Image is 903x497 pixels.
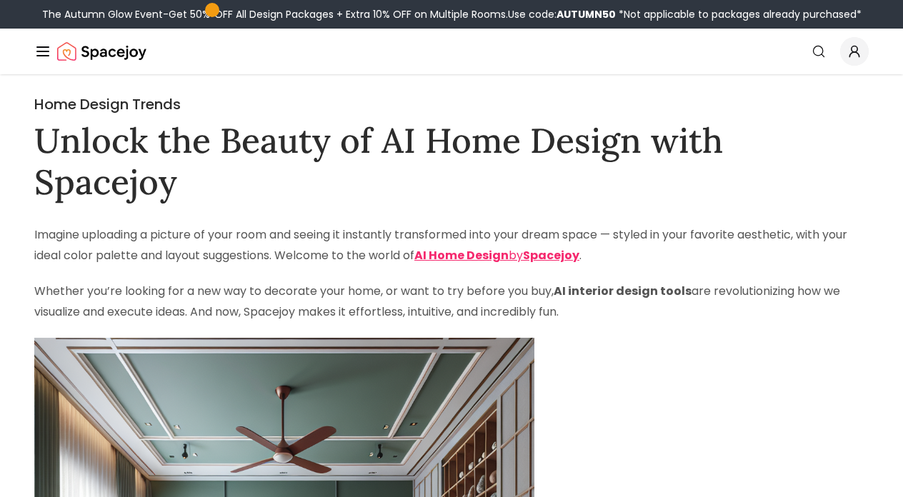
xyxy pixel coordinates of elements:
[34,225,869,266] p: Imagine uploading a picture of your room and seeing it instantly transformed into your dream spac...
[557,7,616,21] b: AUTUMN50
[34,29,869,74] nav: Global
[42,7,862,21] div: The Autumn Glow Event-Get 50% OFF All Design Packages + Extra 10% OFF on Multiple Rooms.
[616,7,862,21] span: *Not applicable to packages already purchased*
[554,283,692,299] strong: AI interior design tools
[57,37,146,66] img: Spacejoy Logo
[523,247,579,263] strong: Spacejoy
[34,94,869,114] h2: Home Design Trends
[414,247,509,263] strong: AI Home Design
[34,120,869,202] h1: Unlock the Beauty of AI Home Design with Spacejoy
[414,247,579,263] a: AI Home DesignbySpacejoy
[34,281,869,323] p: Whether you’re looking for a new way to decorate your home, or want to try before you buy, are re...
[57,37,146,66] a: Spacejoy
[508,7,616,21] span: Use code:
